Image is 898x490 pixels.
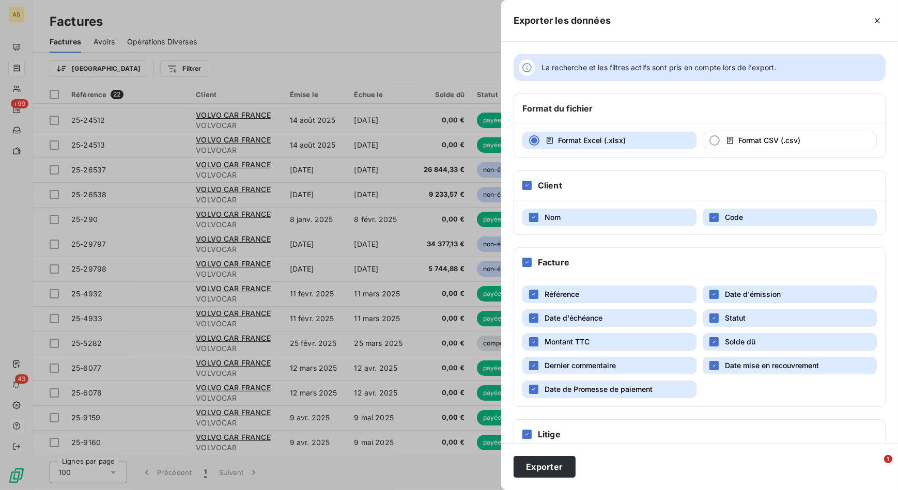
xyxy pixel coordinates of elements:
button: Format CSV (.csv) [703,132,877,149]
span: Date de Promesse de paiement [545,385,653,393]
span: Montant TTC [545,337,590,346]
span: 1 [884,455,892,463]
button: Date d'échéance [522,309,696,327]
span: Format Excel (.xlsx) [558,136,626,145]
h6: Litige [538,428,561,440]
span: Date d'émission [725,290,781,298]
span: Nom [545,213,561,222]
span: Date mise en recouvrement [725,361,819,370]
h6: Facture [538,256,569,268]
span: La recherche et les filtres actifs sont pris en compte lors de l’export. [541,62,777,73]
span: Dernier commentaire [545,361,616,370]
h6: Client [538,179,562,192]
button: Dernier commentaire [522,357,696,374]
span: Code [725,213,743,222]
span: Solde dû [725,337,755,346]
button: Statut [703,309,877,327]
button: Montant TTC [522,333,696,351]
iframe: Intercom live chat [863,455,888,480]
h6: Format du fichier [522,102,593,115]
span: Date d'échéance [545,313,602,322]
button: Date de Promesse de paiement [522,381,696,398]
button: Nom [522,209,696,226]
span: Référence [545,290,579,298]
button: Code [703,209,877,226]
span: Statut [725,313,746,322]
button: Format Excel (.xlsx) [522,132,696,149]
button: Référence [522,286,696,303]
button: Date d'émission [703,286,877,303]
button: Solde dû [703,333,877,351]
button: Date mise en recouvrement [703,357,877,374]
button: Exporter [514,456,576,478]
h5: Exporter les données [514,13,611,28]
span: Format CSV (.csv) [738,136,800,145]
